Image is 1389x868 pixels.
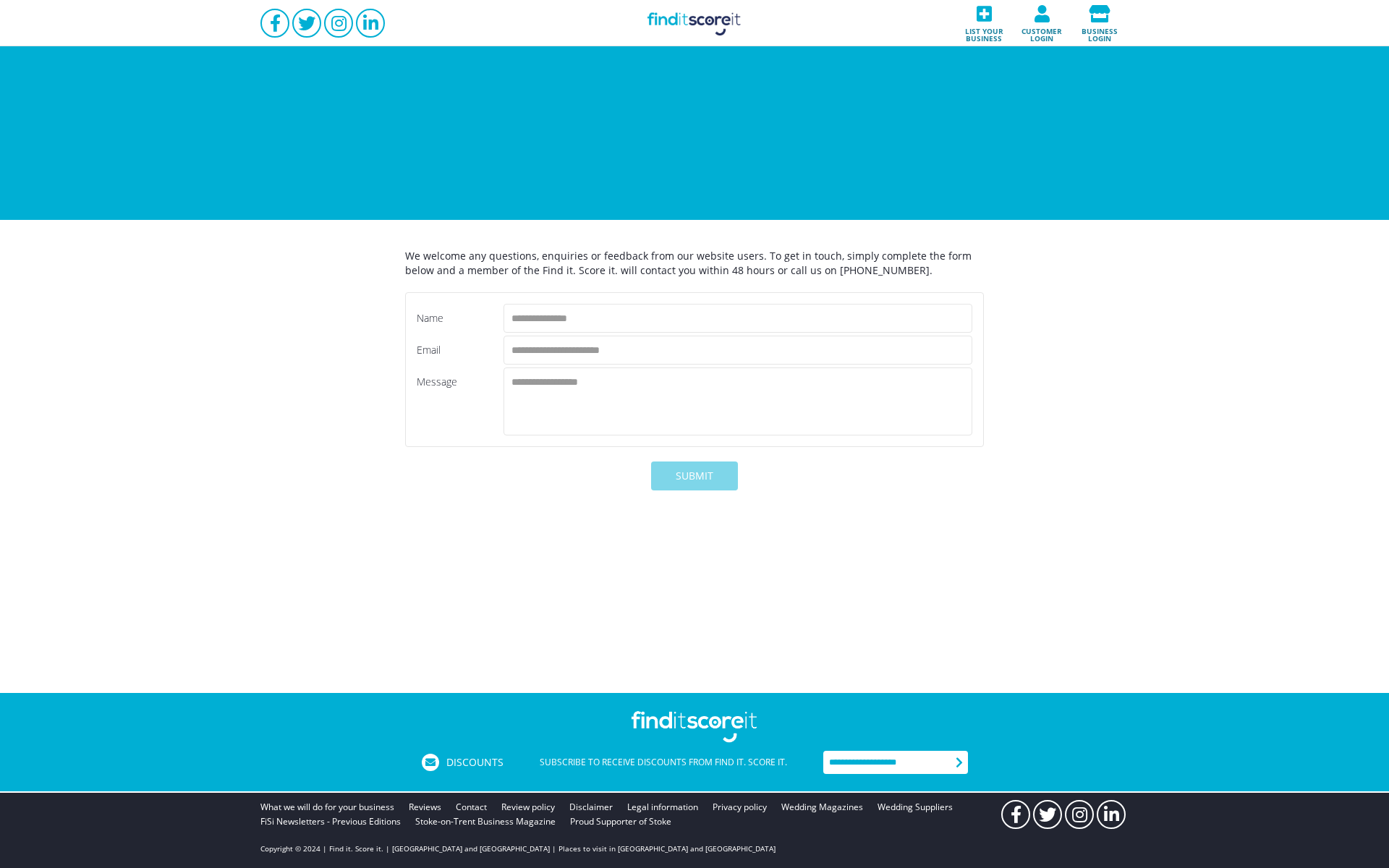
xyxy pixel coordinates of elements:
span: We welcome any questions, enquiries or feedback from our website users. To get in touch, simply c... [405,249,972,277]
a: Legal information [627,800,698,814]
div: Email [417,336,504,365]
a: Contact [456,800,487,814]
a: FiSi Newsletters - Previous Editions [260,814,401,829]
a: Review policy [501,800,555,814]
div: Subscribe to receive discounts from Find it. Score it. [504,754,823,771]
a: Stoke-on-Trent Business Magazine [415,814,556,829]
span: Discounts [446,757,504,767]
a: Business login [1071,1,1129,46]
span: Customer login [1017,22,1066,42]
a: Disclaimer [569,800,613,814]
a: Customer login [1013,1,1071,46]
a: List your business [955,1,1013,46]
span: List your business [959,22,1008,42]
div: Message [417,367,504,435]
a: Wedding Suppliers [878,800,953,814]
p: Copyright © 2024 | Find it. Score it. | [GEOGRAPHIC_DATA] and [GEOGRAPHIC_DATA] | Places to visit... [260,843,776,854]
span: Business login [1075,22,1124,42]
a: Wedding Magazines [781,800,863,814]
a: What we will do for your business [260,800,394,814]
a: Proud Supporter of Stoke [570,814,671,829]
div: Name [417,304,504,333]
a: Reviews [409,800,441,814]
a: Privacy policy [713,800,767,814]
